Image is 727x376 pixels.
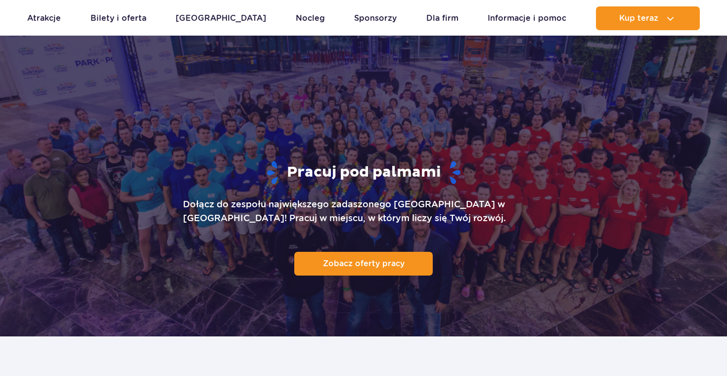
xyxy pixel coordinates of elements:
h1: Pracuj pod palmami [267,160,460,186]
a: Bilety i oferta [91,6,146,30]
a: Dla firm [426,6,458,30]
a: [GEOGRAPHIC_DATA] [176,6,266,30]
button: Kup teraz [596,6,700,30]
a: Nocleg [296,6,325,30]
a: Sponsorzy [354,6,397,30]
a: Informacje i pomoc [488,6,566,30]
a: Atrakcje [27,6,61,30]
p: Dołącz do zespołu największego zadaszonego [GEOGRAPHIC_DATA] w [GEOGRAPHIC_DATA]! Pracuj w miejsc... [183,197,544,225]
span: Kup teraz [619,14,658,23]
a: Zobacz oferty pracy [294,252,433,276]
p: Zobacz oferty pracy [323,259,405,268]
